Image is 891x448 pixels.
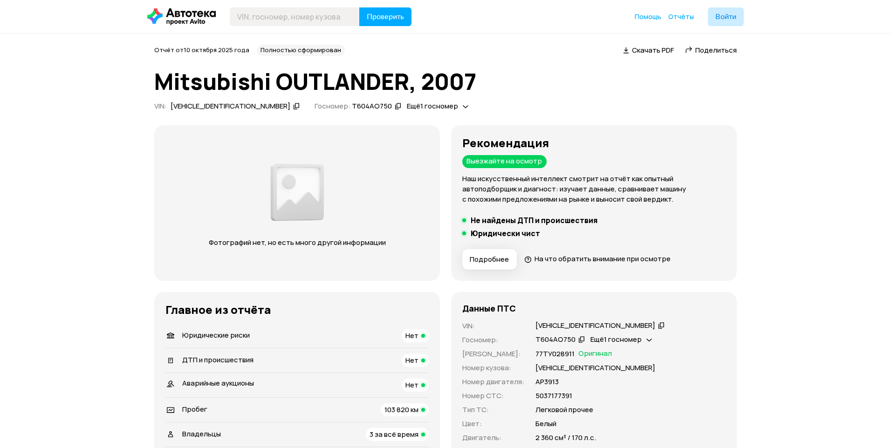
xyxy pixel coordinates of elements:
[462,405,524,415] p: Тип ТС :
[632,45,674,55] span: Скачать PDF
[635,12,661,21] a: Помощь
[315,101,350,111] span: Госномер:
[462,321,524,331] p: VIN :
[462,377,524,387] p: Номер двигателя :
[462,249,517,270] button: Подробнее
[535,349,575,359] p: 77ТУ028911
[405,355,418,365] span: Нет
[535,363,655,373] p: [VEHICLE_IDENTIFICATION_NUMBER]
[154,46,249,54] span: Отчёт от 10 октября 2025 года
[182,378,254,388] span: Аварийные аукционы
[462,335,524,345] p: Госномер :
[462,363,524,373] p: Номер кузова :
[695,45,737,55] span: Поделиться
[407,101,458,111] span: Ещё 1 госномер
[462,391,524,401] p: Номер СТС :
[535,377,559,387] p: АР3913
[367,13,404,20] span: Проверить
[405,331,418,340] span: Нет
[462,174,726,204] p: Наш искусственный интеллект смотрит на отчёт как опытный автоподборщик и диагност: изучает данные...
[535,254,671,264] span: На что обратить внимание при осмотре
[708,7,744,26] button: Войти
[182,330,250,340] span: Юридические риски
[268,158,327,226] img: 2a3f492e8892fc00.png
[405,380,418,390] span: Нет
[171,102,290,111] div: [VEHICLE_IDENTIFICATION_NUMBER]
[154,69,737,94] h1: Mitsubishi OUTLANDER, 2007
[182,429,221,439] span: Владельцы
[685,45,737,55] a: Поделиться
[384,405,418,414] span: 103 820 км
[165,303,429,316] h3: Главное из отчёта
[578,349,612,359] span: Оригинал
[668,12,694,21] a: Отчёты
[535,405,593,415] p: Легковой прочее
[471,216,597,225] h5: Не найдены ДТП и происшествия
[535,433,596,443] p: 2 360 см³ / 170 л.с.
[535,335,576,345] div: Т604АО750
[462,136,726,149] h3: Рекомендация
[154,101,167,111] span: VIN :
[462,433,524,443] p: Двигатель :
[524,254,671,264] a: На что обратить внимание при осмотре
[257,45,345,56] div: Полностью сформирован
[352,102,392,111] div: Т604АО750
[535,419,556,429] p: Белый
[535,321,655,331] div: [VEHICLE_IDENTIFICATION_NUMBER]
[462,303,516,313] h4: Данные ПТС
[370,429,418,439] span: 3 за всё время
[199,238,395,248] p: Фотографий нет, но есть много другой информации
[470,255,509,264] span: Подробнее
[623,45,674,55] a: Скачать PDF
[359,7,411,26] button: Проверить
[462,155,547,168] div: Выезжайте на осмотр
[715,13,736,20] span: Войти
[462,419,524,429] p: Цвет :
[182,404,207,414] span: Пробег
[230,7,360,26] input: VIN, госномер, номер кузова
[182,355,254,365] span: ДТП и происшествия
[535,391,572,401] p: 5037177391
[471,229,540,238] h5: Юридически чист
[590,334,642,344] span: Ещё 1 госномер
[462,349,524,359] p: [PERSON_NAME] :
